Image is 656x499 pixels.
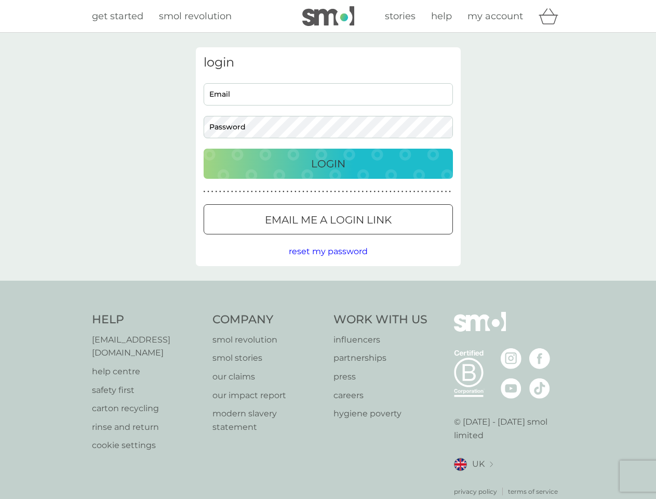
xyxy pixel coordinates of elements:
[333,333,427,347] a: influencers
[239,189,241,194] p: ●
[302,6,354,26] img: smol
[204,189,206,194] p: ●
[417,189,419,194] p: ●
[294,189,297,194] p: ●
[501,348,521,369] img: visit the smol Instagram page
[223,189,225,194] p: ●
[330,189,332,194] p: ●
[92,333,203,360] a: [EMAIL_ADDRESS][DOMAIN_NAME]
[346,189,348,194] p: ●
[385,9,416,24] a: stories
[290,189,292,194] p: ●
[394,189,396,194] p: ●
[231,189,233,194] p: ●
[433,189,435,194] p: ●
[227,189,229,194] p: ●
[350,189,352,194] p: ●
[401,189,404,194] p: ●
[425,189,427,194] p: ●
[333,351,427,365] a: partnerships
[247,189,249,194] p: ●
[342,189,344,194] p: ●
[454,312,506,347] img: smol
[92,365,203,378] a: help centre
[204,55,453,70] h3: login
[445,189,447,194] p: ●
[318,189,320,194] p: ●
[92,384,203,397] a: safety first
[334,189,336,194] p: ●
[92,439,203,452] a: cookie settings
[204,149,453,179] button: Login
[271,189,273,194] p: ●
[92,9,143,24] a: get started
[326,189,328,194] p: ●
[287,189,289,194] p: ●
[390,189,392,194] p: ●
[437,189,439,194] p: ●
[333,370,427,384] a: press
[382,189,384,194] p: ●
[358,189,360,194] p: ●
[413,189,416,194] p: ●
[429,189,431,194] p: ●
[421,189,423,194] p: ●
[289,246,368,256] span: reset my password
[267,189,269,194] p: ●
[405,189,407,194] p: ●
[454,415,565,442] p: © [DATE] - [DATE] smol limited
[212,351,323,365] a: smol stories
[251,189,253,194] p: ●
[338,189,340,194] p: ●
[283,189,285,194] p: ●
[215,189,217,194] p: ●
[314,189,316,194] p: ●
[212,389,323,402] a: our impact report
[204,204,453,234] button: Email me a login link
[263,189,265,194] p: ●
[212,333,323,347] a: smol revolution
[92,402,203,415] a: carton recycling
[92,421,203,434] a: rinse and return
[501,378,521,399] img: visit the smol Youtube page
[207,189,209,194] p: ●
[299,189,301,194] p: ●
[92,10,143,22] span: get started
[333,312,427,328] h4: Work With Us
[212,312,323,328] h4: Company
[212,407,323,434] a: modern slavery statement
[211,189,213,194] p: ●
[275,189,277,194] p: ●
[508,487,558,496] a: terms of service
[311,155,345,172] p: Login
[333,407,427,421] a: hygiene poverty
[454,458,467,471] img: UK flag
[212,370,323,384] p: our claims
[378,189,380,194] p: ●
[333,389,427,402] p: careers
[454,487,497,496] a: privacy policy
[529,378,550,399] img: visit the smol Tiktok page
[539,6,565,27] div: basket
[289,245,368,258] button: reset my password
[431,10,452,22] span: help
[362,189,364,194] p: ●
[219,189,221,194] p: ●
[366,189,368,194] p: ●
[265,212,392,228] p: Email me a login link
[306,189,309,194] p: ●
[243,189,245,194] p: ●
[259,189,261,194] p: ●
